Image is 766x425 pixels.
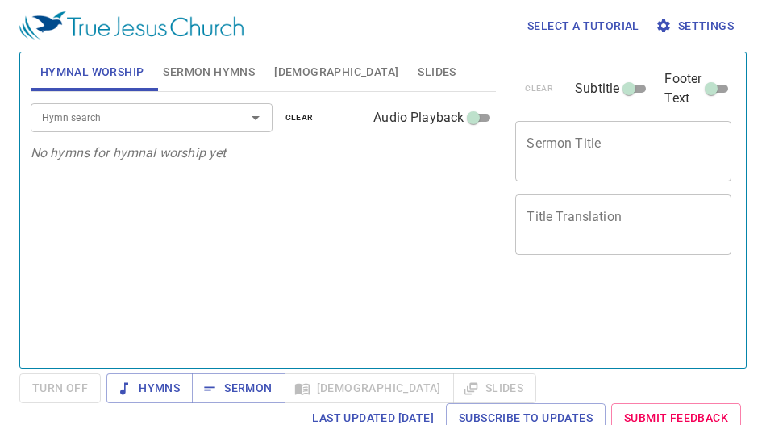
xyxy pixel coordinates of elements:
[509,272,690,399] iframe: from-child
[31,145,227,160] i: No hymns for hymnal worship yet
[659,16,734,36] span: Settings
[106,373,193,403] button: Hymns
[276,108,323,127] button: clear
[664,69,701,108] span: Footer Text
[163,62,255,82] span: Sermon Hymns
[575,79,619,98] span: Subtitle
[652,11,740,41] button: Settings
[373,108,464,127] span: Audio Playback
[192,373,285,403] button: Sermon
[418,62,456,82] span: Slides
[274,62,398,82] span: [DEMOGRAPHIC_DATA]
[527,16,639,36] span: Select a tutorial
[521,11,646,41] button: Select a tutorial
[205,378,272,398] span: Sermon
[119,378,180,398] span: Hymns
[285,110,314,125] span: clear
[19,11,244,40] img: True Jesus Church
[244,106,267,129] button: Open
[40,62,144,82] span: Hymnal Worship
